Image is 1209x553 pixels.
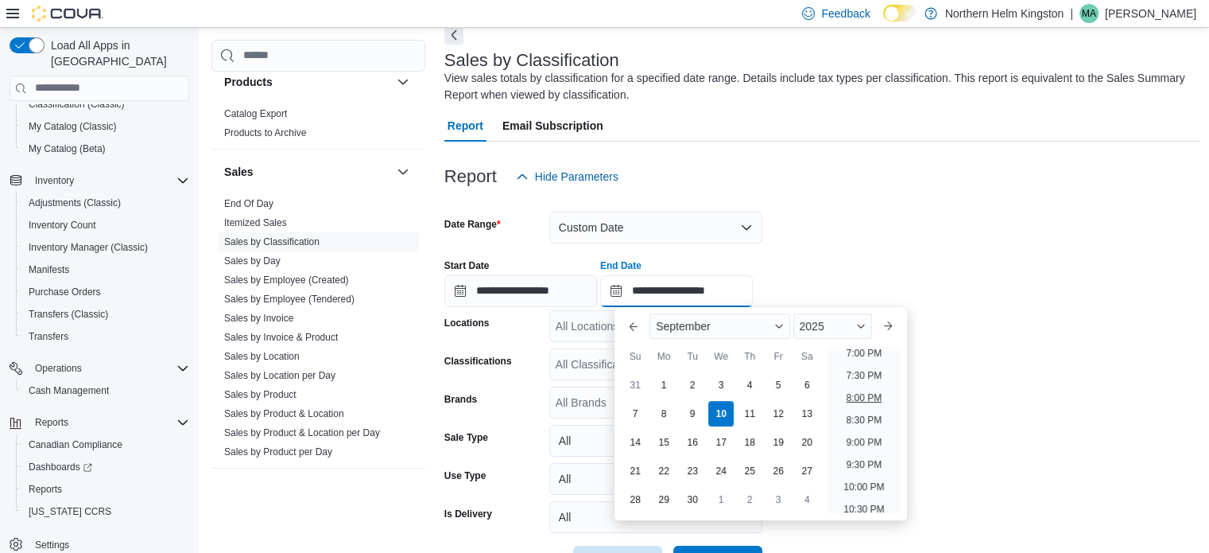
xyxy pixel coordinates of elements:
[621,371,821,514] div: September, 2025
[16,500,196,523] button: [US_STATE] CCRS
[600,259,641,272] label: End Date
[651,372,676,398] div: day-1
[840,388,889,407] li: 8:00 PM
[224,446,332,458] span: Sales by Product per Day
[444,51,619,70] h3: Sales by Classification
[622,430,648,455] div: day-14
[22,95,189,114] span: Classification (Classic)
[224,313,293,324] a: Sales by Invoice
[224,351,300,362] a: Sales by Location
[22,435,189,454] span: Canadian Compliance
[22,502,189,521] span: Washington CCRS
[16,380,196,402] button: Cash Management
[794,430,820,455] div: day-20
[22,480,189,499] span: Reports
[16,192,196,214] button: Adjustments (Classic)
[680,344,705,369] div: Tu
[3,169,196,192] button: Inventory
[444,25,463,45] button: Next
[444,259,490,272] label: Start Date
[22,480,68,499] a: Reports
[651,401,676,426] div: day-8
[22,95,131,114] a: Classification (Classic)
[29,98,125,111] span: Classification (Classic)
[224,370,335,381] a: Sales by Location per Day
[837,477,890,497] li: 10:00 PM
[708,487,734,512] div: day-1
[883,5,916,21] input: Dark Mode
[1082,4,1096,23] span: MA
[708,401,734,426] div: day-10
[840,433,889,452] li: 9:00 PM
[651,430,676,455] div: day-15
[29,384,109,397] span: Cash Management
[708,344,734,369] div: We
[737,372,762,398] div: day-4
[549,501,762,533] button: All
[224,74,390,90] button: Products
[224,332,338,343] a: Sales by Invoice & Product
[224,427,380,438] a: Sales by Product & Location per Day
[680,372,705,398] div: day-2
[16,236,196,259] button: Inventory Manager (Classic)
[22,139,112,158] a: My Catalog (Beta)
[448,110,483,142] span: Report
[821,6,870,21] span: Feedback
[794,401,820,426] div: day-13
[22,216,189,235] span: Inventory Count
[651,487,676,512] div: day-29
[224,350,300,363] span: Sales by Location
[29,171,80,190] button: Inventory
[29,197,121,209] span: Adjustments (Classic)
[22,502,118,521] a: [US_STATE] CCRS
[211,194,425,468] div: Sales
[29,505,111,518] span: [US_STATE] CCRS
[840,455,889,474] li: 9:30 PM
[29,438,122,451] span: Canadian Compliance
[680,430,705,455] div: day-16
[827,345,900,514] ul: Time
[16,434,196,456] button: Canadian Compliance
[22,282,107,302] a: Purchase Orders
[224,389,296,400] a: Sales by Product
[29,171,189,190] span: Inventory
[444,218,501,231] label: Date Range
[224,217,287,228] a: Itemized Sales
[224,236,320,248] span: Sales by Classification
[840,411,889,430] li: 8:30 PM
[22,458,99,477] a: Dashboards
[16,325,196,348] button: Transfers
[22,193,189,212] span: Adjustments (Classic)
[29,219,96,232] span: Inventory Count
[765,372,791,398] div: day-5
[600,275,753,307] input: Press the down key to enter a popover containing a calendar. Press the escape key to close the po...
[765,487,791,512] div: day-3
[535,169,618,185] span: Hide Parameters
[3,357,196,380] button: Operations
[29,461,92,473] span: Dashboards
[22,282,189,302] span: Purchase Orders
[224,293,355,306] span: Sales by Employee (Tendered)
[224,426,380,439] span: Sales by Product & Location per Day
[22,260,76,279] a: Manifests
[22,305,114,324] a: Transfers (Classic)
[945,4,1064,23] p: Northern Helm Kingston
[1070,4,1073,23] p: |
[840,344,889,363] li: 7:00 PM
[22,458,189,477] span: Dashboards
[224,408,344,419] a: Sales by Product & Location
[444,167,497,186] h3: Report
[3,411,196,434] button: Reports
[224,127,306,139] span: Products to Archive
[224,275,349,286] a: Sales by Employee (Created)
[708,372,734,398] div: day-3
[393,481,413,500] button: Taxes
[35,174,74,187] span: Inventory
[16,214,196,236] button: Inventory Count
[224,255,281,267] span: Sales by Day
[22,260,189,279] span: Manifests
[22,193,127,212] a: Adjustments (Classic)
[29,330,68,343] span: Transfers
[224,446,332,458] a: Sales by Product per Day
[224,127,306,138] a: Products to Archive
